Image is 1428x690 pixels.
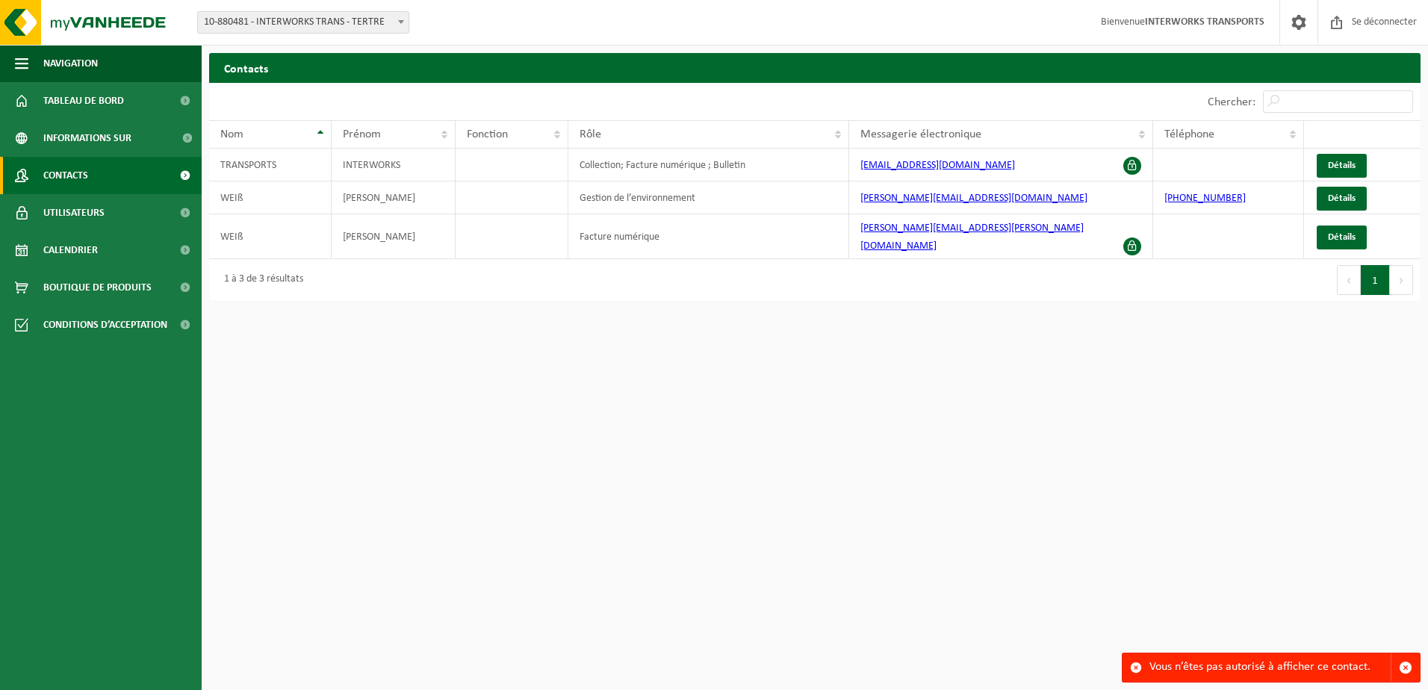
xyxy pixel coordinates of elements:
span: Conditions d’acceptation [43,306,167,344]
span: Navigation [43,45,98,82]
button: Prochain [1390,265,1413,295]
td: Facture numérique [568,214,849,259]
span: Informations sur l’entreprise [43,119,173,157]
span: Prénom [343,128,381,140]
a: Détails [1317,154,1367,178]
span: Boutique de produits [43,269,152,306]
span: Détails [1328,161,1356,170]
div: 1 à 3 de 3 résultats [217,267,303,293]
span: Détails [1328,193,1356,203]
span: Détails [1328,232,1356,242]
h2: Contacts [209,53,1421,82]
span: Nom [220,128,243,140]
span: Messagerie électronique [860,128,981,140]
button: Précédent [1337,265,1361,295]
td: TRANSPORTS [209,149,332,181]
td: Gestion de l’environnement [568,181,849,214]
td: Collection; Facture numérique ; Bulletin [568,149,849,181]
a: Détails [1317,187,1367,211]
iframe: chat widget [7,657,249,690]
span: Contacts [43,157,88,194]
button: 1 [1361,265,1390,295]
td: [PERSON_NAME] [332,181,456,214]
a: [PERSON_NAME][EMAIL_ADDRESS][DOMAIN_NAME] [860,193,1087,204]
span: Fonction [467,128,508,140]
td: WEIß [209,181,332,214]
span: Rôle [580,128,601,140]
td: [PERSON_NAME] [332,214,456,259]
span: Utilisateurs [43,194,105,231]
span: Téléphone [1164,128,1214,140]
span: 10-880481 - INTERWORKS TRANS - TERTRE [197,11,409,34]
a: Détails [1317,226,1367,249]
a: [PERSON_NAME][EMAIL_ADDRESS][PERSON_NAME][DOMAIN_NAME] [860,223,1084,252]
label: Chercher: [1208,96,1255,108]
span: Tableau de bord [43,82,124,119]
font: Bienvenue [1101,16,1264,28]
div: Vous n’êtes pas autorisé à afficher ce contact. [1149,653,1391,682]
span: Calendrier [43,231,98,269]
td: INTERWORKS [332,149,456,181]
a: [PHONE_NUMBER] [1164,193,1246,204]
strong: INTERWORKS TRANSPORTS [1145,16,1264,28]
td: WEIß [209,214,332,259]
a: [EMAIL_ADDRESS][DOMAIN_NAME] [860,160,1015,171]
span: 10-880481 - INTERWORKS TRANS - TERTRE [198,12,409,33]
